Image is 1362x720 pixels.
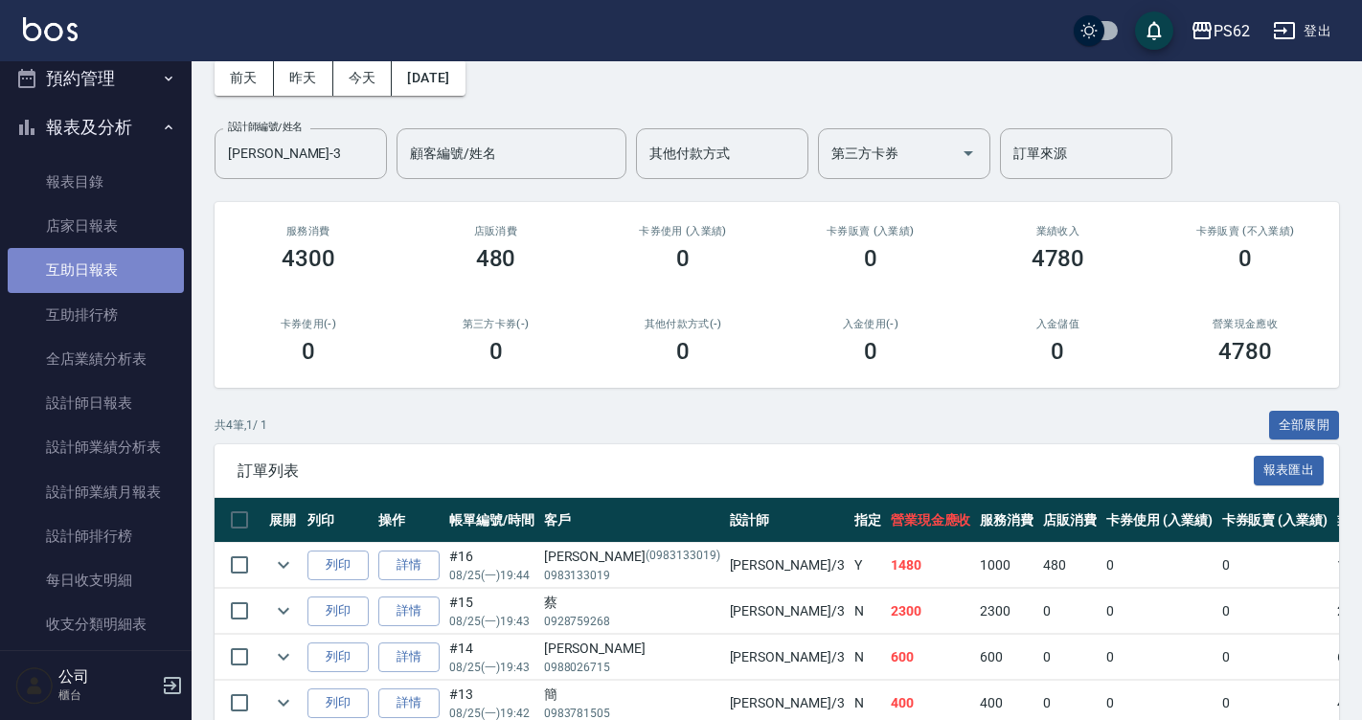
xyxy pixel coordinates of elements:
[444,589,539,634] td: #15
[725,635,850,680] td: [PERSON_NAME] /3
[8,470,184,514] a: 設計師業績月報表
[544,547,720,567] div: [PERSON_NAME]
[238,318,379,330] h2: 卡券使用(-)
[544,685,720,705] div: 簡
[392,60,465,96] button: [DATE]
[886,543,976,588] td: 1480
[8,248,184,292] a: 互助日報表
[1183,11,1258,51] button: PS62
[1101,498,1217,543] th: 卡券使用 (入業績)
[864,338,877,365] h3: 0
[1265,13,1339,49] button: 登出
[282,245,335,272] h3: 4300
[953,138,984,169] button: Open
[269,596,298,625] button: expand row
[725,543,850,588] td: [PERSON_NAME] /3
[8,204,184,248] a: 店家日報表
[612,318,754,330] h2: 其他付款方式(-)
[476,245,516,272] h3: 480
[800,225,942,237] h2: 卡券販賣 (入業績)
[676,245,690,272] h3: 0
[1217,543,1333,588] td: 0
[1038,635,1101,680] td: 0
[800,318,942,330] h2: 入金使用(-)
[1038,589,1101,634] td: 0
[269,688,298,717] button: expand row
[8,381,184,425] a: 設計師日報表
[1217,498,1333,543] th: 卡券販賣 (入業績)
[539,498,725,543] th: 客戶
[333,60,393,96] button: 今天
[489,338,503,365] h3: 0
[425,225,567,237] h2: 店販消費
[1217,589,1333,634] td: 0
[1101,635,1217,680] td: 0
[850,589,886,634] td: N
[215,60,274,96] button: 前天
[378,642,440,672] a: 詳情
[1174,318,1316,330] h2: 營業現金應收
[378,551,440,580] a: 詳情
[269,642,298,671] button: expand row
[1101,589,1217,634] td: 0
[1038,543,1101,588] td: 480
[444,498,539,543] th: 帳單編號/時間
[646,547,720,567] p: (0983133019)
[544,613,720,630] p: 0928759268
[449,659,534,676] p: 08/25 (一) 19:43
[228,120,303,134] label: 設計師編號/姓名
[544,659,720,676] p: 0988026715
[307,688,369,718] button: 列印
[987,225,1129,237] h2: 業績收入
[425,318,567,330] h2: 第三方卡券(-)
[1214,19,1250,43] div: PS62
[449,613,534,630] p: 08/25 (一) 19:43
[378,688,440,718] a: 詳情
[850,635,886,680] td: N
[8,514,184,558] a: 設計師排行榜
[987,318,1129,330] h2: 入金儲值
[238,225,379,237] h3: 服務消費
[374,498,444,543] th: 操作
[1051,338,1064,365] h3: 0
[8,337,184,381] a: 全店業績分析表
[725,589,850,634] td: [PERSON_NAME] /3
[544,593,720,613] div: 蔡
[864,245,877,272] h3: 0
[8,602,184,646] a: 收支分類明細表
[1238,245,1252,272] h3: 0
[1038,498,1101,543] th: 店販消費
[544,639,720,659] div: [PERSON_NAME]
[8,293,184,337] a: 互助排行榜
[215,416,267,434] p: 共 4 筆, 1 / 1
[1032,245,1085,272] h3: 4780
[1217,635,1333,680] td: 0
[975,498,1038,543] th: 服務消費
[378,596,440,626] a: 詳情
[1174,225,1316,237] h2: 卡券販賣 (不入業績)
[850,543,886,588] td: Y
[449,567,534,584] p: 08/25 (一) 19:44
[58,667,156,686] h5: 公司
[850,498,886,543] th: 指定
[269,551,298,579] button: expand row
[1218,338,1272,365] h3: 4780
[612,225,754,237] h2: 卡券使用 (入業績)
[15,666,54,705] img: Person
[975,543,1038,588] td: 1000
[58,686,156,704] p: 櫃台
[307,596,369,626] button: 列印
[238,461,1254,481] span: 訂單列表
[1254,456,1325,485] button: 報表匯出
[1135,11,1173,50] button: save
[307,642,369,672] button: 列印
[544,567,720,584] p: 0983133019
[8,102,184,152] button: 報表及分析
[307,551,369,580] button: 列印
[8,160,184,204] a: 報表目錄
[1254,461,1325,479] a: 報表匯出
[886,635,976,680] td: 600
[444,543,539,588] td: #16
[8,425,184,469] a: 設計師業績分析表
[303,498,374,543] th: 列印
